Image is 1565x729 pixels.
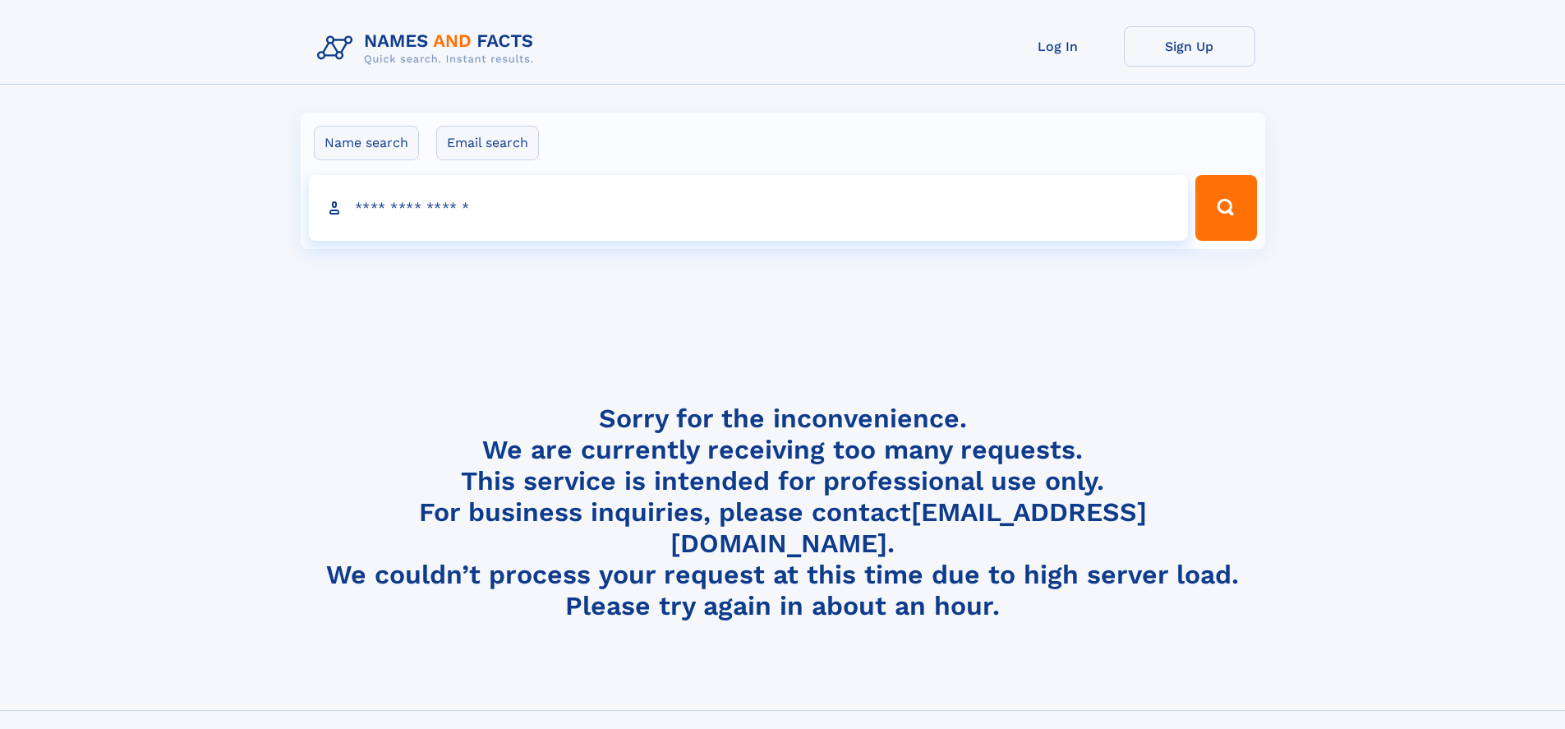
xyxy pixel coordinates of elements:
[311,26,547,71] img: Logo Names and Facts
[992,26,1124,67] a: Log In
[670,496,1147,559] a: [EMAIL_ADDRESS][DOMAIN_NAME]
[309,175,1189,241] input: search input
[1195,175,1256,241] button: Search Button
[1124,26,1255,67] a: Sign Up
[311,403,1255,622] h4: Sorry for the inconvenience. We are currently receiving too many requests. This service is intend...
[314,126,419,160] label: Name search
[436,126,539,160] label: Email search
